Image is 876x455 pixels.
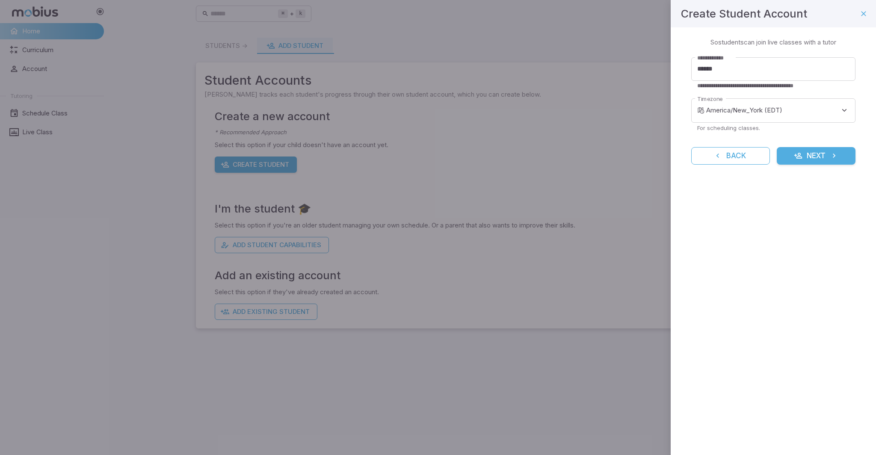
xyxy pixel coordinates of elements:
[697,95,723,103] label: Timezone
[697,124,849,132] p: For scheduling classes.
[710,38,836,47] p: So students can join live classes with a tutor
[706,98,855,123] div: America/New_York (EDT)
[777,147,855,165] button: Next
[691,147,770,165] button: Back
[681,5,807,22] h4: Create Student Account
